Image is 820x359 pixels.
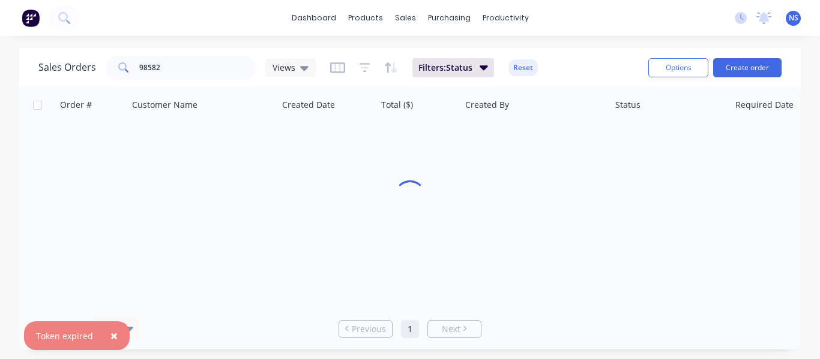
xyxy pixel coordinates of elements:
span: Views [273,61,295,74]
input: Search... [139,56,256,80]
ul: Pagination [334,320,486,338]
div: Order # [60,99,92,111]
button: Reset [508,59,538,76]
img: Factory [22,9,40,27]
div: purchasing [422,9,477,27]
a: Next page [428,323,481,335]
h1: Sales Orders [38,62,96,73]
div: Required Date [735,99,794,111]
a: Previous page [339,323,392,335]
span: Next [442,323,460,335]
div: Status [615,99,641,111]
a: dashboard [286,9,342,27]
span: Filters: Status [418,62,472,74]
span: NS [789,13,798,23]
div: Customer Name [132,99,197,111]
div: Created Date [282,99,335,111]
div: Created By [465,99,509,111]
div: Total ($) [381,99,413,111]
div: sales [389,9,422,27]
a: Page 1 is your current page [401,320,419,338]
div: productivity [477,9,535,27]
div: products [342,9,389,27]
div: Token expired [36,330,93,342]
button: Options [648,58,708,77]
button: Create order [713,58,782,77]
button: Filters:Status [412,58,494,77]
span: Previous [352,323,386,335]
span: × [110,327,118,344]
button: Close [98,321,130,350]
